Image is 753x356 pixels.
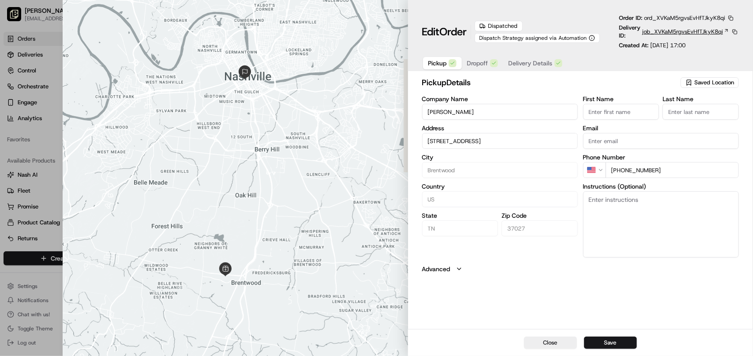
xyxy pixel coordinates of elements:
div: Dispatched [475,21,523,31]
input: Enter zip code [502,220,578,236]
a: Powered byPylon [62,30,107,38]
label: Phone Number [583,154,739,160]
input: Enter company name [422,104,578,120]
button: Save [584,337,637,349]
button: Close [524,337,577,349]
span: Dropoff [467,59,488,68]
span: [DATE] 17:00 [650,42,686,49]
label: Instructions (Optional) [583,183,739,189]
input: Enter country [422,191,578,207]
input: Enter email [583,133,739,149]
label: First Name [583,96,659,102]
p: Created At: [619,42,686,49]
label: Email [583,125,739,131]
button: Advanced [422,265,739,273]
input: Enter state [422,220,498,236]
label: Zip Code [502,212,578,219]
label: Last Name [663,96,739,102]
h1: Edit [422,25,467,39]
span: ord_XVKaM5rgvsEvHfTJkyK8qi [644,14,725,22]
input: 101 Creekside Crossing, Brentwood, TN 37027, USA [422,133,578,149]
button: Dispatch Strategy assigned via Automation [475,33,600,43]
label: City [422,154,578,160]
p: Order ID: [619,14,725,22]
span: Pylon [88,31,107,38]
label: Address [422,125,578,131]
span: job_XVKaM5rgvsEvHfTJkyK8qi [642,28,723,36]
span: Order [440,25,467,39]
h2: pickup Details [422,76,679,89]
input: Enter phone number [606,162,739,178]
span: Dispatch Strategy assigned via Automation [480,34,587,42]
span: Pickup [428,59,447,68]
button: Saved Location [681,76,739,89]
label: Company Name [422,96,578,102]
span: Saved Location [694,79,734,87]
span: Delivery Details [509,59,553,68]
label: State [422,212,498,219]
input: Enter last name [663,104,739,120]
label: Advanced [422,265,450,273]
input: Enter first name [583,104,659,120]
div: Delivery ID: [619,24,739,40]
input: Enter city [422,162,578,178]
label: Country [422,183,578,189]
a: job_XVKaM5rgvsEvHfTJkyK8qi [642,28,729,36]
